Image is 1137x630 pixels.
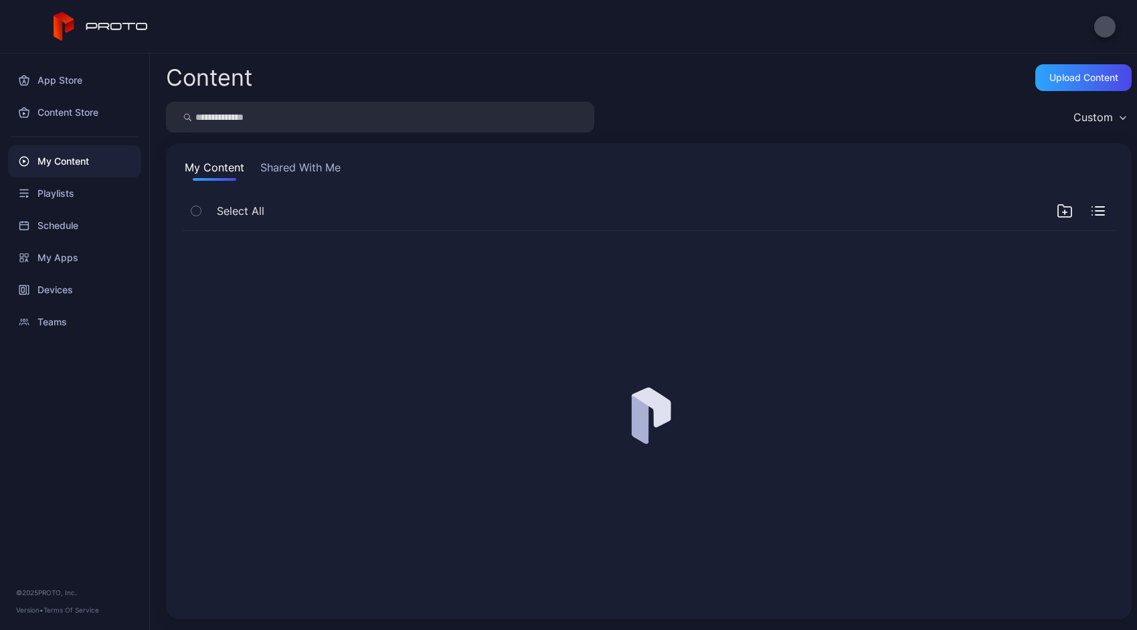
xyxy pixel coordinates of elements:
[182,159,247,181] button: My Content
[258,159,343,181] button: Shared With Me
[8,64,141,96] a: App Store
[8,274,141,306] a: Devices
[1035,64,1132,91] button: Upload Content
[8,96,141,129] a: Content Store
[8,210,141,242] a: Schedule
[1049,72,1118,83] div: Upload Content
[43,606,99,614] a: Terms Of Service
[1067,102,1132,133] button: Custom
[8,242,141,274] a: My Apps
[16,587,133,598] div: © 2025 PROTO, Inc.
[1073,110,1113,124] div: Custom
[16,606,43,614] span: Version •
[217,203,264,219] span: Select All
[8,145,141,177] a: My Content
[8,306,141,338] a: Teams
[166,66,252,89] div: Content
[8,177,141,210] a: Playlists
